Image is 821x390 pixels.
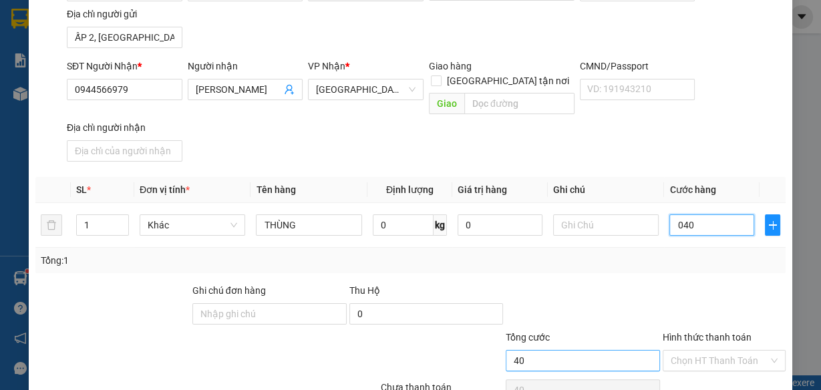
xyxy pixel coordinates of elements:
div: Địa chỉ người gửi [67,7,182,21]
div: 0979494940 [11,43,150,62]
span: Tên hàng [256,184,295,195]
div: Người nhận [188,59,303,73]
div: [PERSON_NAME] [11,27,150,43]
span: plus [766,220,780,230]
span: kg [434,214,447,236]
span: Sài Gòn [316,79,416,100]
button: delete [41,214,62,236]
input: Địa chỉ của người nhận [67,140,182,162]
span: Giao [429,93,464,114]
input: Dọc đường [464,93,574,114]
div: Tổng: 1 [41,253,318,268]
span: SL [76,184,87,195]
span: VP Nhận [308,61,345,71]
input: 0 [458,214,542,236]
div: 0935051028 [159,57,295,76]
span: Thu Hộ [349,285,380,296]
span: Đơn vị tính [140,184,190,195]
span: user-add [284,84,295,95]
span: Tổng cước [506,332,550,343]
div: ẤP 1, [GEOGRAPHIC_DATA], [GEOGRAPHIC_DATA] [11,62,150,110]
div: SĐT Người Nhận [67,59,182,73]
input: Ghi chú đơn hàng [192,303,347,325]
input: VD: Bàn, Ghế [256,214,362,236]
span: Nhận: [159,11,191,25]
label: Hình thức thanh toán [663,332,752,343]
div: Địa chỉ người nhận [67,120,182,135]
input: Ghi Chú [553,214,659,236]
span: Khác [148,215,238,235]
span: Gửi: [11,13,32,27]
span: Định lượng [386,184,434,195]
div: CMND/Passport [580,59,695,73]
th: Ghi chú [548,177,665,203]
span: Giao hàng [429,61,472,71]
div: Mỹ Long [11,11,150,27]
span: Giá trị hàng [458,184,507,195]
span: Cước hàng [669,184,715,195]
button: plus [765,214,780,236]
label: Ghi chú đơn hàng [192,285,266,296]
span: [GEOGRAPHIC_DATA] tận nơi [442,73,574,88]
input: Địa chỉ của người gửi [67,27,182,48]
div: [GEOGRAPHIC_DATA] [159,11,295,41]
div: [PERSON_NAME] [159,41,295,57]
